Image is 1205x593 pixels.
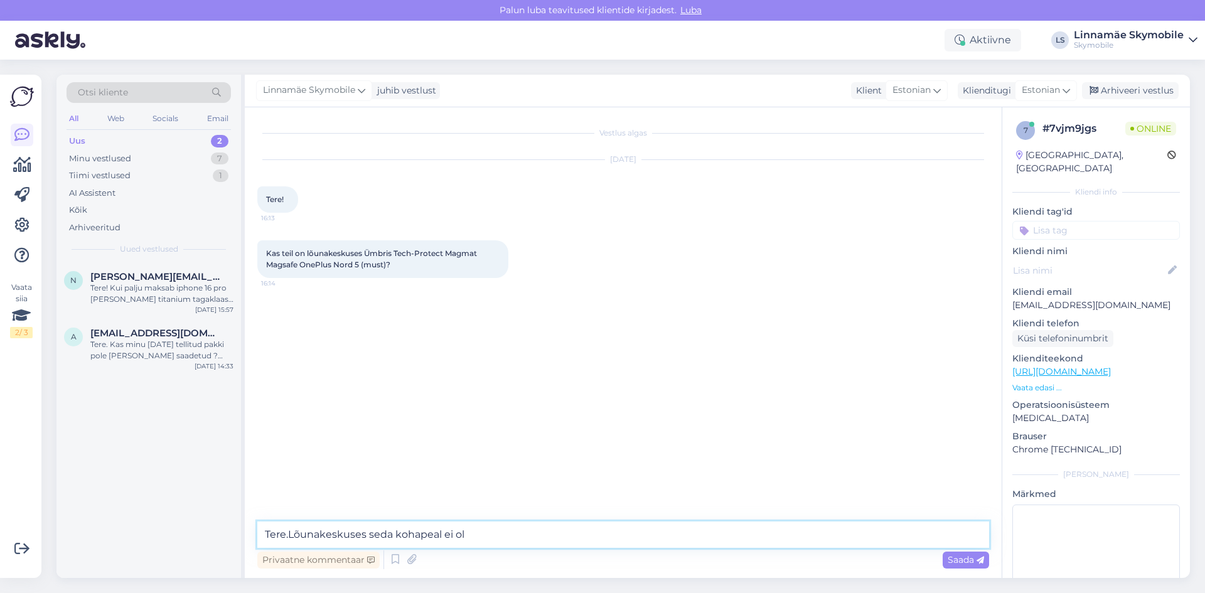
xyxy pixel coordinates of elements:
[1012,412,1180,425] p: [MEDICAL_DATA]
[1012,221,1180,240] input: Lisa tag
[10,282,33,338] div: Vaata siia
[69,187,115,200] div: AI Assistent
[1082,82,1179,99] div: Arhiveeri vestlus
[120,243,178,255] span: Uued vestlused
[90,282,233,305] div: Tere! Kui palju maksab iphone 16 pro [PERSON_NAME] titanium tagaklaasi vahetus? Originaali hind o...
[67,110,81,127] div: All
[1012,430,1180,443] p: Brauser
[90,339,233,361] div: Tere. Kas minu [DATE] tellitud pakki pole [PERSON_NAME] saadetud ? Tellimus #2892 [PERSON_NAME][G...
[851,84,882,97] div: Klient
[257,552,380,569] div: Privaatne kommentaar
[71,332,77,341] span: a
[1012,205,1180,218] p: Kliendi tag'id
[958,84,1011,97] div: Klienditugi
[1012,469,1180,480] div: [PERSON_NAME]
[1012,317,1180,330] p: Kliendi telefon
[266,195,284,204] span: Tere!
[1012,366,1111,377] a: [URL][DOMAIN_NAME]
[1125,122,1176,136] span: Online
[257,521,989,548] textarea: Tere.Lõunakeskuses seda kohapeal ei o
[1012,330,1113,347] div: Küsi telefoninumbrit
[1013,264,1165,277] input: Lisa nimi
[1012,352,1180,365] p: Klienditeekond
[257,154,989,165] div: [DATE]
[70,275,77,285] span: n
[1012,245,1180,258] p: Kliendi nimi
[677,4,705,16] span: Luba
[1051,31,1069,49] div: LS
[10,85,34,109] img: Askly Logo
[195,305,233,314] div: [DATE] 15:57
[372,84,436,97] div: juhib vestlust
[1016,149,1167,175] div: [GEOGRAPHIC_DATA], [GEOGRAPHIC_DATA]
[105,110,127,127] div: Web
[892,83,931,97] span: Estonian
[1074,40,1184,50] div: Skymobile
[1042,121,1125,136] div: # 7vjm9jgs
[1074,30,1184,40] div: Linnamäe Skymobile
[10,327,33,338] div: 2 / 3
[213,169,228,182] div: 1
[69,152,131,165] div: Minu vestlused
[78,86,128,99] span: Otsi kliente
[69,222,120,234] div: Arhiveeritud
[1012,286,1180,299] p: Kliendi email
[261,213,308,223] span: 16:13
[1024,126,1028,135] span: 7
[263,83,355,97] span: Linnamäe Skymobile
[211,152,228,165] div: 7
[1012,398,1180,412] p: Operatsioonisüsteem
[945,29,1021,51] div: Aktiivne
[69,169,131,182] div: Tiimi vestlused
[261,279,308,288] span: 16:14
[948,554,984,565] span: Saada
[150,110,181,127] div: Socials
[90,271,221,282] span: n.kunnapuu@gmail.com
[69,204,87,216] div: Kõik
[205,110,231,127] div: Email
[90,328,221,339] span: argo.valdna@gmail.com
[69,135,85,147] div: Uus
[257,127,989,139] div: Vestlus algas
[266,248,479,269] span: Kas teil on lõunakeskuses Ümbris Tech-Protect Magmat Magsafe OnePlus Nord 5 (must)?
[1012,382,1180,393] p: Vaata edasi ...
[1012,488,1180,501] p: Märkmed
[1012,299,1180,312] p: [EMAIL_ADDRESS][DOMAIN_NAME]
[195,361,233,371] div: [DATE] 14:33
[1012,443,1180,456] p: Chrome [TECHNICAL_ID]
[1022,83,1060,97] span: Estonian
[1074,30,1197,50] a: Linnamäe SkymobileSkymobile
[1012,186,1180,198] div: Kliendi info
[211,135,228,147] div: 2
